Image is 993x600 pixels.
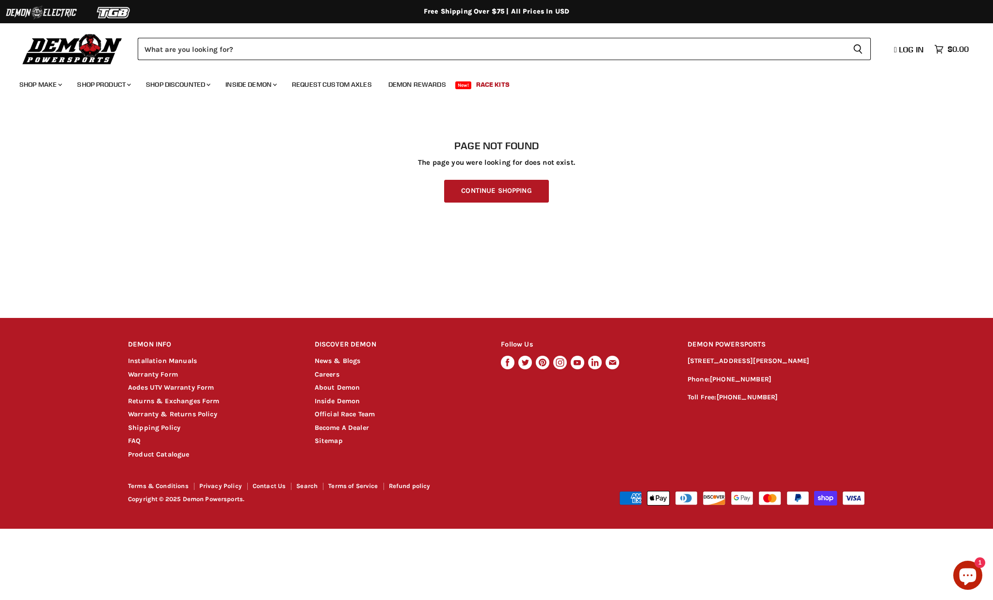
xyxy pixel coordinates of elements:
span: New! [455,81,472,89]
h1: Page not found [128,140,865,152]
a: Careers [315,370,339,379]
a: Inside Demon [315,397,360,405]
input: Search [138,38,845,60]
a: [PHONE_NUMBER] [710,375,771,383]
h2: DEMON INFO [128,333,296,356]
inbox-online-store-chat: Shopify online store chat [950,561,985,592]
img: Demon Electric Logo 2 [5,3,78,22]
form: Product [138,38,871,60]
span: $0.00 [947,45,969,54]
a: Become A Dealer [315,424,369,432]
ul: Main menu [12,71,966,95]
a: Shipping Policy [128,424,180,432]
a: Aodes UTV Warranty Form [128,383,214,392]
div: Free Shipping Over $75 | All Prices In USD [109,7,884,16]
nav: Footer [128,483,497,493]
a: Warranty & Returns Policy [128,410,217,418]
h2: Follow Us [501,333,669,356]
img: TGB Logo 2 [78,3,150,22]
a: Inside Demon [218,75,283,95]
h2: DEMON POWERSPORTS [688,333,865,356]
a: Race Kits [469,75,517,95]
p: Phone: [688,374,865,385]
a: Search [296,482,318,489]
a: [PHONE_NUMBER] [717,393,778,401]
a: Terms & Conditions [128,482,189,489]
a: Shop Make [12,75,68,95]
a: Official Race Team [315,410,375,418]
a: Terms of Service [328,482,378,489]
a: FAQ [128,437,141,445]
a: Shop Discounted [139,75,216,95]
img: Demon Powersports [19,32,126,66]
a: Returns & Exchanges Form [128,397,220,405]
h2: DISCOVER DEMON [315,333,483,356]
a: $0.00 [929,42,974,56]
a: Privacy Policy [199,482,242,489]
button: Search [845,38,871,60]
a: Continue Shopping [444,180,548,203]
p: Toll Free: [688,392,865,403]
a: Log in [890,45,929,54]
a: Shop Product [70,75,137,95]
a: Installation Manuals [128,357,197,365]
a: Request Custom Axles [285,75,379,95]
p: The page you were looking for does not exist. [128,158,865,167]
a: Contact Us [253,482,286,489]
a: About Demon [315,383,360,392]
a: Product Catalogue [128,450,190,458]
p: [STREET_ADDRESS][PERSON_NAME] [688,356,865,367]
span: Log in [899,45,924,54]
p: Copyright © 2025 Demon Powersports. [128,496,497,503]
a: Warranty Form [128,370,178,379]
a: Sitemap [315,437,343,445]
a: Refund policy [389,482,431,489]
a: News & Blogs [315,357,361,365]
a: Demon Rewards [381,75,453,95]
